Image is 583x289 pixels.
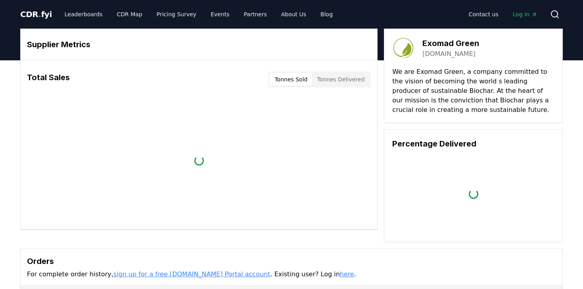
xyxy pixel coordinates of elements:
[340,270,354,278] a: here
[27,39,371,50] h3: Supplier Metrics
[275,7,313,21] a: About Us
[312,73,369,86] button: Tonnes Delivered
[38,10,41,19] span: .
[392,138,554,150] h3: Percentage Delivered
[20,10,52,19] span: CDR fyi
[513,10,537,18] span: Log in
[270,73,312,86] button: Tonnes Sold
[314,7,339,21] a: Blog
[422,37,479,49] h3: Exomad Green
[469,189,478,199] div: loading
[27,71,70,87] h3: Total Sales
[506,7,544,21] a: Log in
[27,255,556,267] h3: Orders
[392,37,414,59] img: Exomad Green-logo
[20,9,52,20] a: CDR.fyi
[27,270,556,279] p: For complete order history, . Existing user? Log in .
[462,7,544,21] nav: Main
[150,7,203,21] a: Pricing Survey
[204,7,236,21] a: Events
[462,7,505,21] a: Contact us
[194,156,204,166] div: loading
[113,270,270,278] a: sign up for a free [DOMAIN_NAME] Portal account
[422,49,476,59] a: [DOMAIN_NAME]
[238,7,273,21] a: Partners
[392,67,554,115] p: We are Exomad Green, a company committed to the vision of becoming the world s leading producer o...
[58,7,109,21] a: Leaderboards
[58,7,339,21] nav: Main
[111,7,149,21] a: CDR Map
